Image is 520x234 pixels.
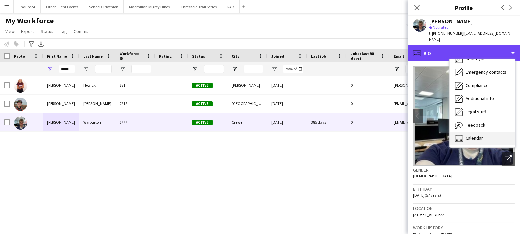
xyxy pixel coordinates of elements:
[244,65,263,73] input: City Filter Input
[311,54,326,58] span: Last job
[43,95,79,113] div: [PERSON_NAME]
[57,27,70,36] a: Tag
[283,65,303,73] input: Joined Filter Input
[204,65,224,73] input: Status Filter Input
[192,54,205,58] span: Status
[466,109,486,115] span: Legal stuff
[131,65,151,73] input: Workforce ID Filter Input
[232,54,239,58] span: City
[466,122,485,128] span: Feedback
[116,76,155,94] div: 881
[466,135,483,141] span: Calendar
[413,66,515,166] img: Crew avatar or photo
[192,101,213,106] span: Active
[347,95,390,113] div: 0
[222,0,240,13] button: RAB
[408,3,520,12] h3: Profile
[433,25,449,30] span: Not rated
[47,54,67,58] span: First Name
[43,113,79,131] div: [PERSON_NAME]
[267,76,307,94] div: [DATE]
[450,105,515,119] div: Legal stuff
[347,113,390,131] div: 0
[351,51,378,61] span: Jobs (last 90 days)
[60,28,67,34] span: Tag
[228,113,267,131] div: Crewe
[18,27,37,36] a: Export
[5,16,54,26] span: My Workforce
[408,45,520,61] div: Bio
[413,193,441,198] span: [DATE] (57 years)
[450,53,515,66] div: About you
[41,28,53,34] span: Status
[192,120,213,125] span: Active
[450,132,515,145] div: Calendar
[466,69,506,75] span: Emergency contacts
[74,28,88,34] span: Comms
[14,54,25,58] span: Photo
[14,0,41,13] button: Endure24
[307,113,347,131] div: 385 days
[347,76,390,94] div: 0
[175,0,222,13] button: Threshold Trail Series
[37,40,45,48] app-action-btn: Export XLSX
[429,31,512,42] span: | [EMAIL_ADDRESS][DOMAIN_NAME]
[271,54,284,58] span: Joined
[271,66,277,72] button: Open Filter Menu
[41,0,84,13] button: Other Client Events
[450,119,515,132] div: Feedback
[43,76,79,94] div: [PERSON_NAME]
[59,65,75,73] input: First Name Filter Input
[14,116,27,130] img: Josie Warburton
[429,31,463,36] span: t. [PHONE_NUMBER]
[466,82,489,88] span: Compliance
[38,27,56,36] a: Status
[79,113,116,131] div: Warburton
[413,212,446,217] span: [STREET_ADDRESS]
[413,174,452,178] span: [DEMOGRAPHIC_DATA]
[394,66,399,72] button: Open Filter Menu
[466,96,494,101] span: Additional info
[232,66,238,72] button: Open Filter Menu
[413,186,515,192] h3: Birthday
[429,19,473,24] div: [PERSON_NAME]
[79,95,116,113] div: [PERSON_NAME]
[14,98,27,111] img: Josie Rochford-Smith
[413,225,515,231] h3: Work history
[405,65,518,73] input: Email Filter Input
[413,167,515,173] h3: Gender
[116,95,155,113] div: 2218
[267,95,307,113] div: [DATE]
[47,66,53,72] button: Open Filter Menu
[3,27,17,36] a: View
[27,40,35,48] app-action-btn: Advanced filters
[450,66,515,79] div: Emergency contacts
[466,56,486,62] span: About you
[267,113,307,131] div: [DATE]
[159,54,172,58] span: Rating
[83,54,103,58] span: Last Name
[192,83,213,88] span: Active
[95,65,112,73] input: Last Name Filter Input
[84,0,124,13] button: Schools Triathlon
[502,152,515,166] div: Open photos pop-in
[228,95,267,113] div: [GEOGRAPHIC_DATA]
[71,27,91,36] a: Comms
[192,66,198,72] button: Open Filter Menu
[450,92,515,105] div: Additional info
[83,66,89,72] button: Open Filter Menu
[21,28,34,34] span: Export
[120,66,125,72] button: Open Filter Menu
[124,0,175,13] button: Macmillan Mighty Hikes
[5,28,15,34] span: View
[413,205,515,211] h3: Location
[14,79,27,93] img: Josie Howick
[116,113,155,131] div: 1777
[120,51,143,61] span: Workforce ID
[79,76,116,94] div: Howick
[394,54,404,58] span: Email
[450,79,515,92] div: Compliance
[228,76,267,94] div: [PERSON_NAME]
